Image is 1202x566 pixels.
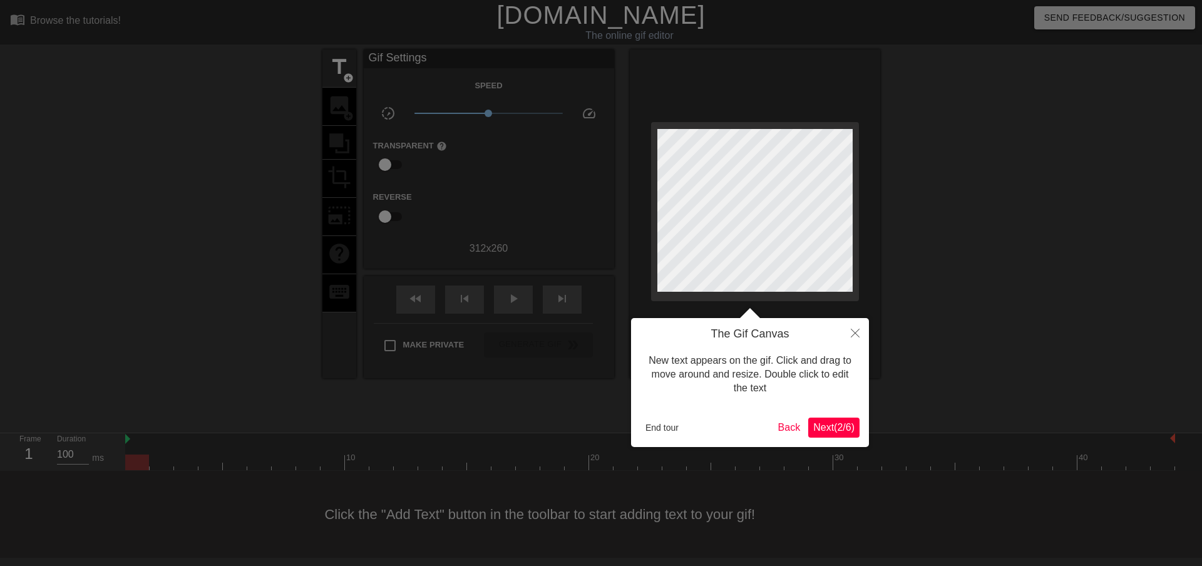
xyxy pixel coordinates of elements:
[841,318,869,347] button: Close
[640,418,684,437] button: End tour
[640,327,860,341] h4: The Gif Canvas
[773,418,806,438] button: Back
[640,341,860,408] div: New text appears on the gif. Click and drag to move around and resize. Double click to edit the text
[808,418,860,438] button: Next
[813,422,855,433] span: Next ( 2 / 6 )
